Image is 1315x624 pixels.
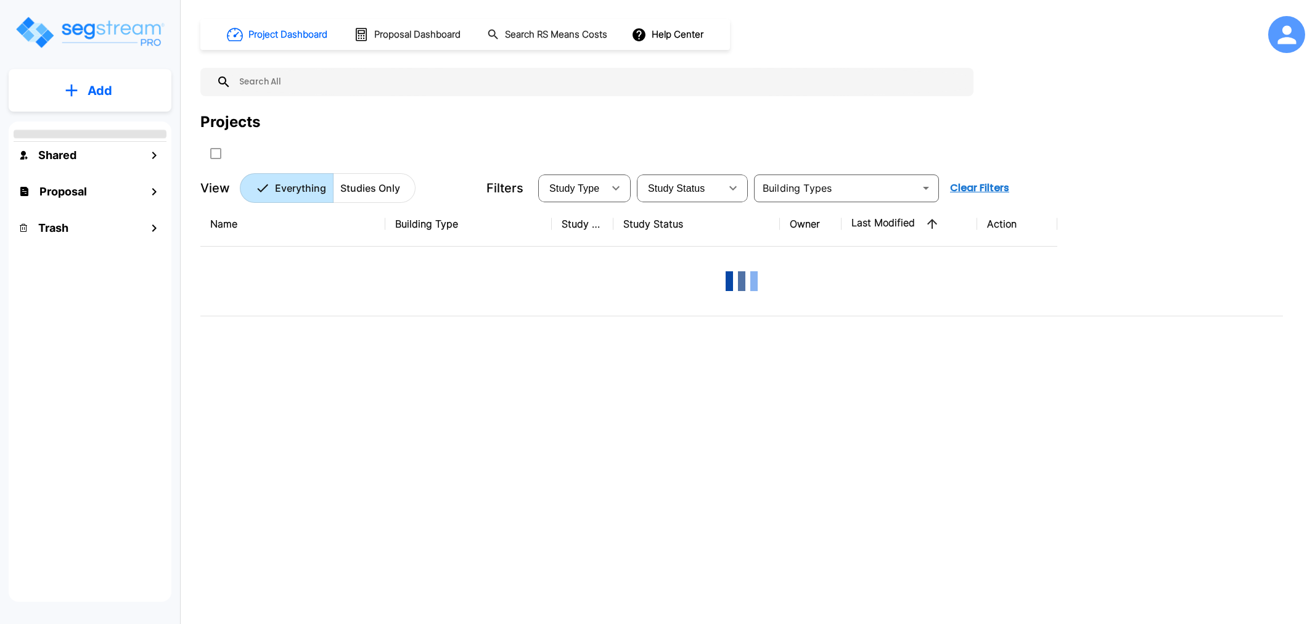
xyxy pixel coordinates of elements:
[505,28,607,42] h1: Search RS Means Costs
[648,183,705,194] span: Study Status
[333,173,416,203] button: Studies Only
[482,23,614,47] button: Search RS Means Costs
[9,73,171,109] button: Add
[717,257,766,306] img: Loading
[38,147,76,163] h1: Shared
[203,141,228,166] button: SelectAll
[917,179,935,197] button: Open
[629,23,708,46] button: Help Center
[780,202,842,247] th: Owner
[14,15,165,50] img: Logo
[200,179,230,197] p: View
[486,179,523,197] p: Filters
[945,176,1014,200] button: Clear Filters
[552,202,613,247] th: Study Type
[275,181,326,195] p: Everything
[758,179,915,197] input: Building Types
[240,173,416,203] div: Platform
[231,68,967,96] input: Search All
[240,173,334,203] button: Everything
[385,202,552,247] th: Building Type
[340,181,400,195] p: Studies Only
[639,171,721,205] div: Select
[613,202,780,247] th: Study Status
[38,220,68,236] h1: Trash
[39,183,87,200] h1: Proposal
[549,183,599,194] span: Study Type
[248,28,327,42] h1: Project Dashboard
[977,202,1057,247] th: Action
[222,21,334,48] button: Project Dashboard
[349,22,467,47] button: Proposal Dashboard
[541,171,604,205] div: Select
[200,111,260,133] div: Projects
[374,28,461,42] h1: Proposal Dashboard
[200,202,385,247] th: Name
[88,81,112,100] p: Add
[842,202,977,247] th: Last Modified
